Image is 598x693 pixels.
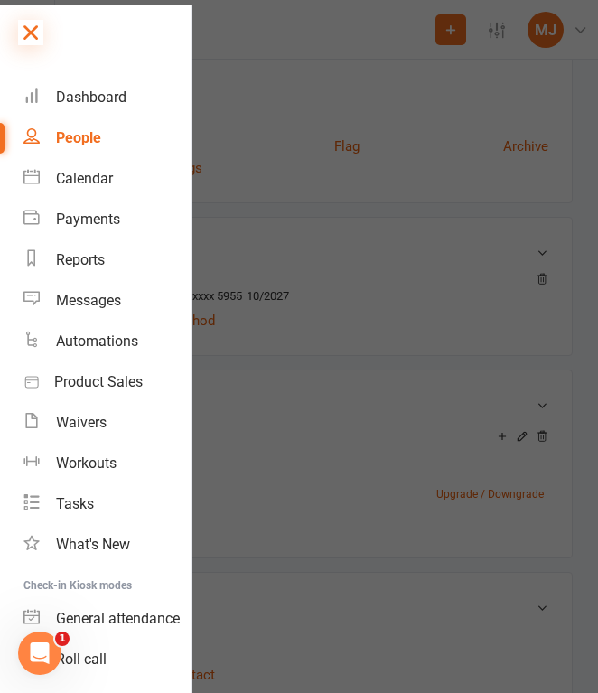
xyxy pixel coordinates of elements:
[23,443,191,483] a: Workouts
[56,495,94,512] div: Tasks
[23,280,191,321] a: Messages
[55,632,70,646] span: 1
[56,651,107,668] div: Roll call
[23,361,191,402] a: Product Sales
[56,414,107,431] div: Waivers
[56,89,126,106] div: Dashboard
[23,483,191,524] a: Tasks
[23,639,191,679] a: Roll call
[23,321,191,361] a: Automations
[23,158,191,199] a: Calendar
[56,610,180,627] div: General attendance
[23,524,191,565] a: What's New
[56,292,121,309] div: Messages
[56,211,120,228] div: Payments
[56,170,113,187] div: Calendar
[23,402,191,443] a: Waivers
[56,129,101,146] div: People
[23,199,191,239] a: Payments
[54,373,143,390] div: Product Sales
[56,454,117,472] div: Workouts
[56,332,138,350] div: Automations
[18,632,61,675] iframe: Intercom live chat
[23,77,191,117] a: Dashboard
[56,536,130,553] div: What's New
[56,251,105,268] div: Reports
[23,117,191,158] a: People
[23,239,191,280] a: Reports
[23,598,191,639] a: General attendance kiosk mode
